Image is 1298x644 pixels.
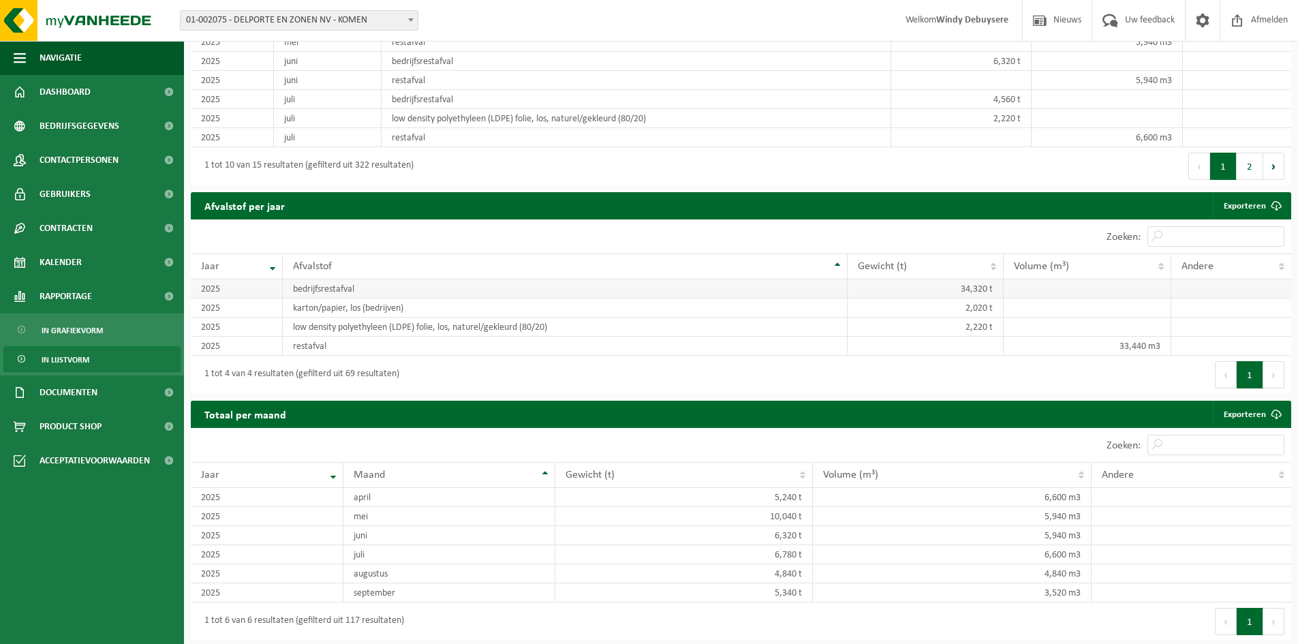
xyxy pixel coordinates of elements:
span: Rapportage [40,279,92,313]
span: Andere [1102,470,1134,480]
td: 5,340 t [555,583,814,602]
a: In grafiekvorm [3,317,181,343]
span: Bedrijfsgegevens [40,109,119,143]
div: 1 tot 6 van 6 resultaten (gefilterd uit 117 resultaten) [198,609,404,634]
td: 2025 [191,564,343,583]
td: mei [274,33,382,52]
span: Acceptatievoorwaarden [40,444,150,478]
td: 6,780 t [555,545,814,564]
span: Gebruikers [40,177,91,211]
span: Volume (m³) [823,470,878,480]
td: 10,040 t [555,507,814,526]
span: Contactpersonen [40,143,119,177]
td: 2025 [191,128,274,147]
td: low density polyethyleen (LDPE) folie, los, naturel/gekleurd (80/20) [382,109,891,128]
a: In lijstvorm [3,346,181,372]
span: Navigatie [40,41,82,75]
button: 1 [1210,153,1237,180]
td: 5,940 m3 [1032,71,1183,90]
span: 01-002075 - DELPORTE EN ZONEN NV - KOMEN [181,11,418,30]
td: 6,600 m3 [813,488,1092,507]
td: 4,560 t [891,90,1032,109]
td: 2025 [191,526,343,545]
span: Contracten [40,211,93,245]
td: 2025 [191,71,274,90]
td: 2025 [191,583,343,602]
td: 6,600 m3 [813,545,1092,564]
td: juli [274,109,382,128]
span: Product Shop [40,410,102,444]
a: Exporteren [1213,401,1290,428]
td: mei [343,507,555,526]
button: Previous [1215,608,1237,635]
span: Gewicht (t) [566,470,615,480]
span: In grafiekvorm [42,318,103,343]
td: augustus [343,564,555,583]
td: 2025 [191,33,274,52]
div: 1 tot 4 van 4 resultaten (gefilterd uit 69 resultaten) [198,363,399,387]
td: 6,320 t [555,526,814,545]
button: 1 [1237,361,1263,388]
td: 3,520 m3 [813,583,1092,602]
td: restafval [283,337,848,356]
td: 2025 [191,109,274,128]
td: karton/papier, los (bedrijven) [283,298,848,318]
button: 1 [1237,608,1263,635]
span: Afvalstof [293,261,332,272]
td: 2,220 t [848,318,1003,337]
td: bedrijfsrestafval [382,52,891,71]
td: 2025 [191,337,283,356]
td: 5,940 m3 [1032,33,1183,52]
td: 2,020 t [848,298,1003,318]
td: 4,840 t [555,564,814,583]
span: Andere [1181,261,1214,272]
td: restafval [382,128,891,147]
button: Next [1263,153,1284,180]
h2: Afvalstof per jaar [191,192,298,219]
td: 2,220 t [891,109,1032,128]
td: 2025 [191,507,343,526]
td: 2025 [191,298,283,318]
td: 6,320 t [891,52,1032,71]
button: Next [1263,608,1284,635]
h2: Totaal per maand [191,401,300,427]
td: 2025 [191,279,283,298]
td: restafval [382,33,891,52]
td: 2025 [191,545,343,564]
span: Jaar [201,470,219,480]
td: 2025 [191,318,283,337]
button: Next [1263,361,1284,388]
span: 01-002075 - DELPORTE EN ZONEN NV - KOMEN [180,10,418,31]
strong: Windy Debuysere [936,15,1008,25]
td: 5,240 t [555,488,814,507]
span: Gewicht (t) [858,261,907,272]
span: In lijstvorm [42,347,89,373]
td: low density polyethyleen (LDPE) folie, los, naturel/gekleurd (80/20) [283,318,848,337]
td: juli [274,128,382,147]
div: 1 tot 10 van 15 resultaten (gefilterd uit 322 resultaten) [198,154,414,179]
td: 2025 [191,488,343,507]
td: april [343,488,555,507]
td: juni [274,71,382,90]
span: Dashboard [40,75,91,109]
span: Kalender [40,245,82,279]
td: 2025 [191,52,274,71]
span: Volume (m³) [1014,261,1069,272]
td: juni [343,526,555,545]
button: 2 [1237,153,1263,180]
td: september [343,583,555,602]
span: Documenten [40,375,97,410]
button: Previous [1188,153,1210,180]
td: 5,940 m3 [813,507,1092,526]
span: Maand [354,470,385,480]
td: 4,840 m3 [813,564,1092,583]
label: Zoeken: [1107,232,1141,243]
label: Zoeken: [1107,440,1141,451]
td: bedrijfsrestafval [283,279,848,298]
td: juni [274,52,382,71]
a: Exporteren [1213,192,1290,219]
td: 33,440 m3 [1004,337,1171,356]
td: 2025 [191,90,274,109]
button: Previous [1215,361,1237,388]
td: 6,600 m3 [1032,128,1183,147]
